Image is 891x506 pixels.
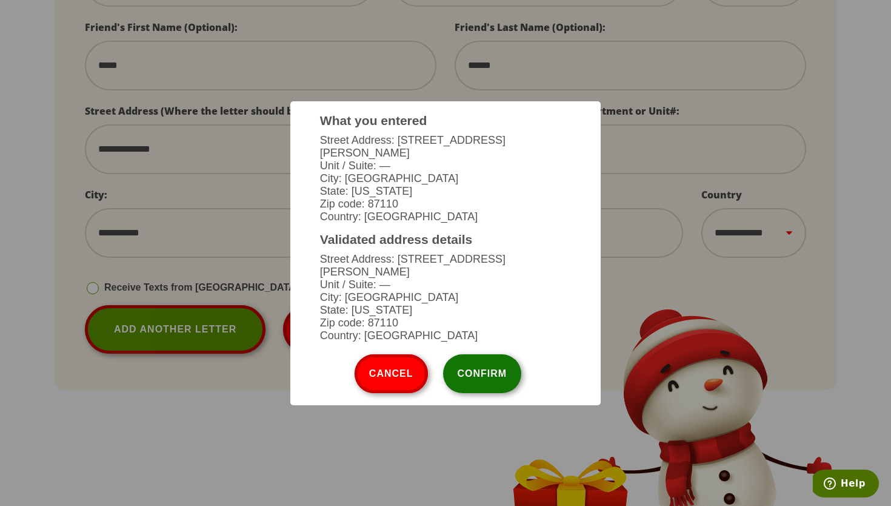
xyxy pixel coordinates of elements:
[320,291,571,304] li: City: [GEOGRAPHIC_DATA]
[320,160,571,172] li: Unit / Suite: —
[320,278,571,291] li: Unit / Suite: —
[320,134,571,160] li: Street Address: [STREET_ADDRESS][PERSON_NAME]
[355,354,428,393] button: Cancel
[320,211,571,223] li: Country: [GEOGRAPHIC_DATA]
[320,172,571,185] li: City: [GEOGRAPHIC_DATA]
[320,317,571,329] li: Zip code: 87110
[443,354,522,393] button: Confirm
[320,232,571,247] h3: Validated address details
[320,304,571,317] li: State: [US_STATE]
[320,253,571,278] li: Street Address: [STREET_ADDRESS][PERSON_NAME]
[813,470,879,500] iframe: Opens a widget where you can find more information
[320,198,571,211] li: Zip code: 87110
[320,329,571,342] li: Country: [GEOGRAPHIC_DATA]
[320,185,571,198] li: State: [US_STATE]
[320,113,571,128] h3: What you entered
